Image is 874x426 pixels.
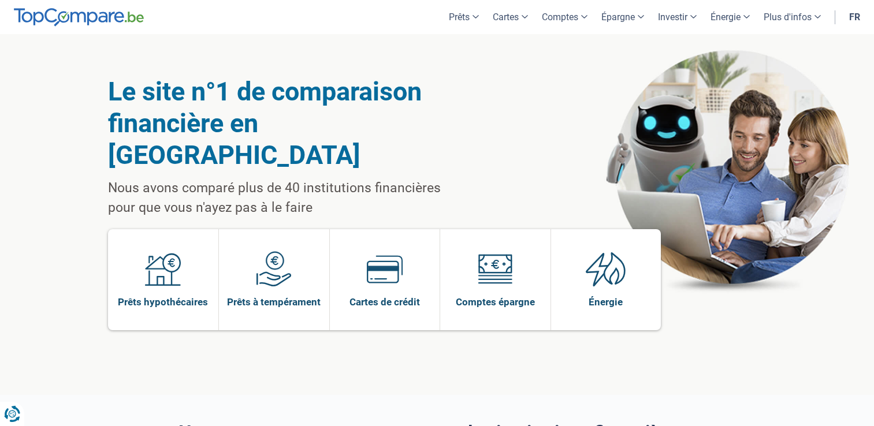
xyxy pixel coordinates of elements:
[551,229,661,330] a: Énergie Énergie
[440,229,551,330] a: Comptes épargne Comptes épargne
[477,251,513,287] img: Comptes épargne
[14,8,144,27] img: TopCompare
[108,178,470,218] p: Nous avons comparé plus de 40 institutions financières pour que vous n'ayez pas à le faire
[108,229,219,330] a: Prêts hypothécaires Prêts hypothécaires
[589,296,623,308] span: Énergie
[108,76,470,171] h1: Le site n°1 de comparaison financière en [GEOGRAPHIC_DATA]
[456,296,535,308] span: Comptes épargne
[586,251,626,287] img: Énergie
[367,251,403,287] img: Cartes de crédit
[256,251,292,287] img: Prêts à tempérament
[118,296,208,308] span: Prêts hypothécaires
[330,229,440,330] a: Cartes de crédit Cartes de crédit
[227,296,321,308] span: Prêts à tempérament
[145,251,181,287] img: Prêts hypothécaires
[219,229,329,330] a: Prêts à tempérament Prêts à tempérament
[349,296,420,308] span: Cartes de crédit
